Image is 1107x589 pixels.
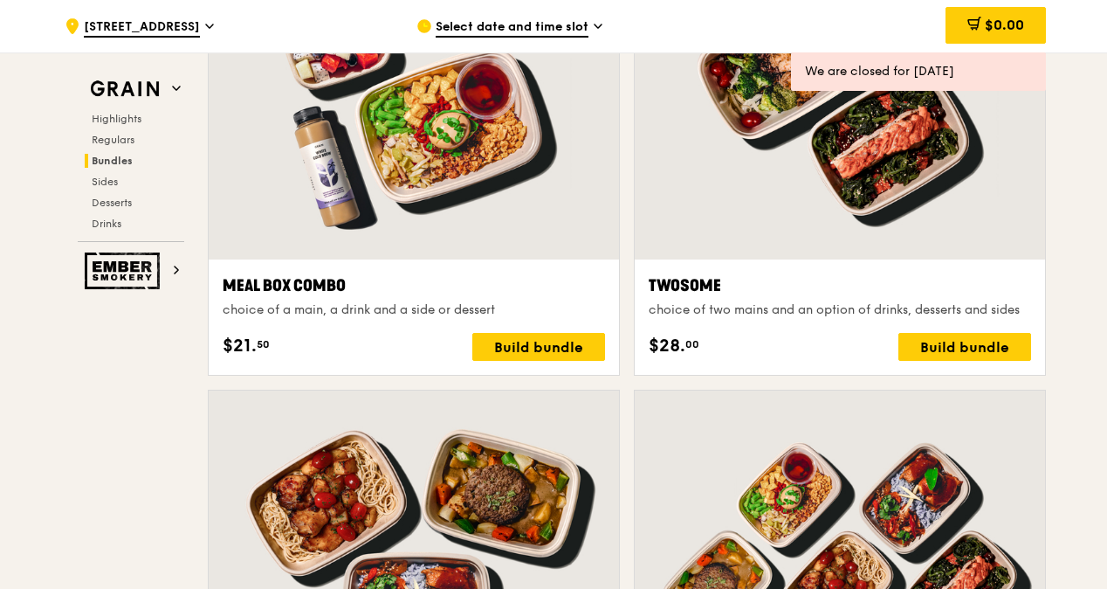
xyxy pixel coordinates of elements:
[436,18,588,38] span: Select date and time slot
[257,337,270,351] span: 50
[92,218,121,230] span: Drinks
[649,274,1031,298] div: Twosome
[685,337,699,351] span: 00
[92,197,132,209] span: Desserts
[898,333,1031,361] div: Build bundle
[92,134,134,146] span: Regulars
[92,155,133,167] span: Bundles
[472,333,605,361] div: Build bundle
[92,176,118,188] span: Sides
[85,253,165,289] img: Ember Smokery web logo
[649,301,1031,319] div: choice of two mains and an option of drinks, desserts and sides
[649,333,685,359] span: $28.
[223,274,605,298] div: Meal Box Combo
[223,333,257,359] span: $21.
[223,301,605,319] div: choice of a main, a drink and a side or dessert
[805,63,1032,80] div: We are closed for [DATE]
[85,73,165,105] img: Grain web logo
[985,17,1024,33] span: $0.00
[84,18,200,38] span: [STREET_ADDRESS]
[92,113,141,125] span: Highlights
